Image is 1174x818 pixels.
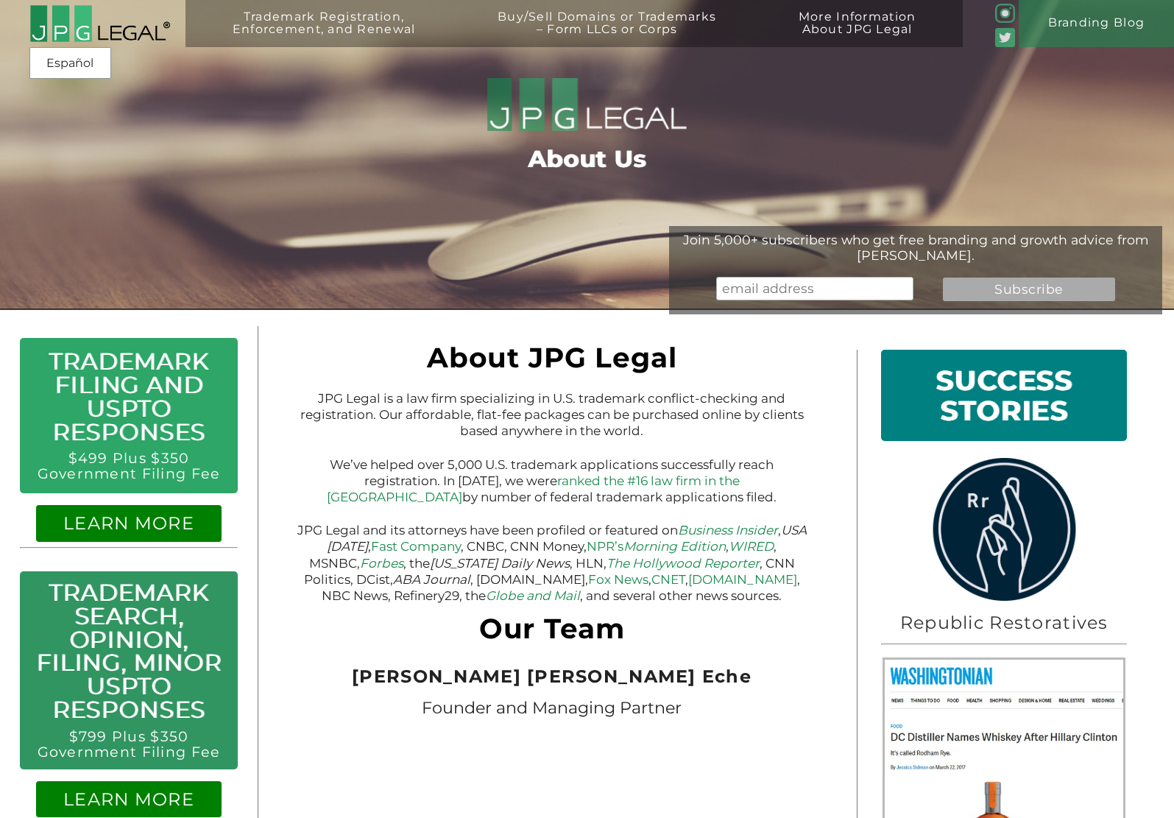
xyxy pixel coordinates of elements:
a: LEARN MORE [63,789,194,810]
a: Fast Company [371,539,461,554]
a: Trademark Filing and USPTO Responses [49,347,208,446]
em: [US_STATE] Daily News [430,556,570,571]
p: JPG Legal is a law firm specializing in U.S. trademark conflict-checking and registration. Our af... [294,390,810,439]
em: USA [DATE] [327,523,807,554]
a: Trademark Search, Opinion, Filing, Minor USPTO Responses [36,578,222,724]
a: $799 Plus $350 Government Filing Fee [38,727,221,761]
input: email address [716,277,913,300]
a: Business Insider [678,523,778,537]
img: 2016-logo-black-letters-3-r.png [29,4,170,43]
span: Founder and Managing Partner [422,697,682,718]
a: $499 Plus $350 Government Filing Fee [38,449,221,482]
img: rrlogo.png [928,458,1081,601]
span: Republic Restoratives [900,612,1108,633]
p: JPG Legal and its attorneys have been profiled or featured on , , , CNBC, CNN Money, , , MSNBC, ,... [294,522,810,603]
a: Fox News [588,572,648,587]
input: Subscribe [943,278,1115,301]
em: ABA Journal [393,572,470,587]
a: Español [34,50,107,77]
div: Join 5,000+ subscribers who get free branding and growth advice from [PERSON_NAME]. [669,232,1162,263]
a: Forbes [360,556,403,571]
a: The Hollywood Reporter [607,556,760,571]
a: Buy/Sell Domains or Trademarks– Form LLCs or Corps [462,10,752,57]
em: Morning Edition [623,539,726,554]
img: glyph-logo_May2016-green3-90.png [995,4,1015,24]
a: CNET [651,572,685,587]
h1: SUCCESS STORIES [893,362,1115,429]
a: WIRED [729,539,774,554]
a: [DOMAIN_NAME] [688,572,797,587]
h1: Our Team [294,621,810,644]
a: NPR’sMorning Edition [587,539,726,554]
span: [PERSON_NAME] [PERSON_NAME] Eche [352,666,752,687]
h1: About JPG Legal [294,350,810,373]
a: LEARN MORE [63,512,194,534]
p: We’ve helped over 5,000 U.S. trademark applications successfully reach registration. In [DATE], w... [294,456,810,505]
a: More InformationAbout JPG Legal [763,10,951,57]
img: Twitter_Social_Icon_Rounded_Square_Color-mid-green3-90.png [995,28,1015,48]
a: Globe and Mail [486,588,580,603]
a: Trademark Registration,Enforcement, and Renewal [197,10,450,57]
